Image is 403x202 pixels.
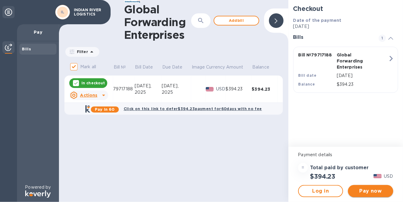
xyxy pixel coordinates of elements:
b: Balance [298,82,315,86]
p: USD [216,86,226,92]
p: Currency [206,64,225,70]
p: [DATE] [293,23,398,30]
h2: Checkout [293,5,398,12]
button: Pay now [348,185,393,197]
b: Date of the payment [293,18,342,23]
h2: $394.23 [310,173,336,180]
p: Bill № 79717188 [298,52,334,58]
button: Bill №79717188Global Forwarding EnterprisesBill date[DATE]Balance$394.23 [293,47,398,93]
p: [DATE] [337,72,388,79]
h1: Global Forwarding Enterprises [124,3,191,41]
span: Due Date [162,64,191,70]
p: Filter [74,49,88,54]
p: Mark all [80,64,96,70]
span: Amount [226,64,251,70]
span: 1 [379,35,386,42]
h3: Total paid by customer [310,165,369,171]
b: Click on this link to defer $394.23 payment for 60 days with no fee [124,106,262,111]
b: Pay in 60 [95,107,115,112]
div: 2025 [162,89,191,96]
div: = [298,163,308,173]
div: 79717188 [113,86,135,92]
div: $394.23 [226,86,252,92]
p: Pay [22,29,54,35]
img: Logo [25,190,51,198]
img: USD [374,174,382,178]
b: Bills [22,47,31,51]
p: Bill Date [135,64,153,70]
p: Due Date [162,64,183,70]
div: $394.23 [252,86,278,92]
p: Balance [252,64,269,70]
b: IL [61,10,65,14]
div: [DATE], [162,83,191,89]
p: $394.23 [337,81,388,88]
div: 2025 [135,89,162,96]
p: Amount [226,64,243,70]
button: Log in [298,185,343,197]
img: USD [206,87,214,91]
p: Bill № [114,64,126,70]
span: Add bill [219,17,254,24]
p: Payment details [298,152,393,158]
p: In checkout [81,80,105,86]
h3: Bills [293,35,371,40]
p: USD [384,173,393,180]
p: Powered by [25,184,51,190]
span: Bill № [114,64,134,70]
u: Actions [80,93,97,98]
b: Bill date [298,73,317,78]
span: Bill Date [135,64,161,70]
span: Balance [252,64,277,70]
p: Global Forwarding Enterprises [337,52,373,70]
p: Image [192,64,205,70]
p: INDIAN RIVER LOGISTICS [74,8,104,16]
button: Addbill [214,16,259,25]
span: Pay now [353,187,388,195]
span: Log in [304,187,338,195]
div: [DATE], [135,83,162,89]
